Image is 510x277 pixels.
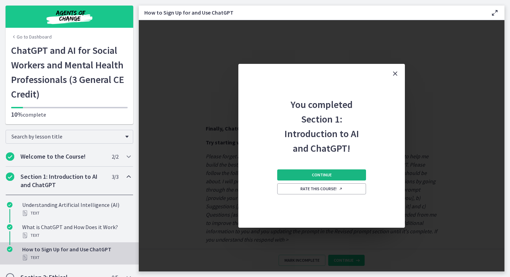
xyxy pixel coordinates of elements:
[11,43,128,101] h1: ChatGPT and AI for Social Workers and Mental Health Professionals (3 General CE Credit)
[22,245,130,262] div: How to Sign Up for and Use ChatGPT
[312,172,332,178] span: Continue
[6,152,14,161] i: Completed
[11,133,122,140] span: Search by lesson title
[276,83,367,156] h2: You completed Section 1: Introduction to AI and ChatGPT!
[7,202,12,208] i: Completed
[28,8,111,25] img: Agents of Change
[7,224,12,230] i: Completed
[112,173,118,181] span: 3 / 3
[11,33,52,40] a: Go to Dashboard
[277,169,366,181] button: Continue
[22,253,130,262] div: Text
[7,246,12,252] i: Completed
[277,183,366,194] a: Rate this course! Opens in a new window
[11,110,128,119] p: complete
[22,209,130,217] div: Text
[22,201,130,217] div: Understanding Artificial Intelligence (AI)
[6,130,133,144] div: Search by lesson title
[339,187,343,191] i: Opens in a new window
[11,110,23,118] span: 10%
[6,173,14,181] i: Completed
[20,152,105,161] h2: Welcome to the Course!
[300,186,343,192] span: Rate this course!
[144,8,479,17] h3: How to Sign Up for and Use ChatGPT
[20,173,105,189] h2: Section 1: Introduction to AI and ChatGPT
[112,152,118,161] span: 2 / 2
[22,231,130,240] div: Text
[385,64,405,83] button: Close
[22,223,130,240] div: What is ChatGPT and How Does it Work?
